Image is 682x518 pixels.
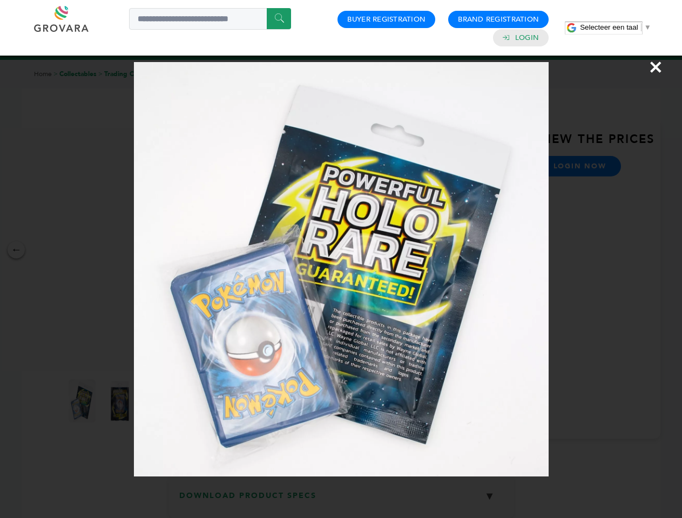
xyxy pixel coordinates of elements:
[580,23,638,31] span: Selecteer een taal
[129,8,291,30] input: Search a product or brand...
[580,23,651,31] a: Selecteer een taal​
[649,52,663,82] span: ×
[644,23,651,31] span: ▼
[515,33,539,43] a: Login
[347,15,426,24] a: Buyer Registration
[134,62,549,476] img: Image Preview
[458,15,539,24] a: Brand Registration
